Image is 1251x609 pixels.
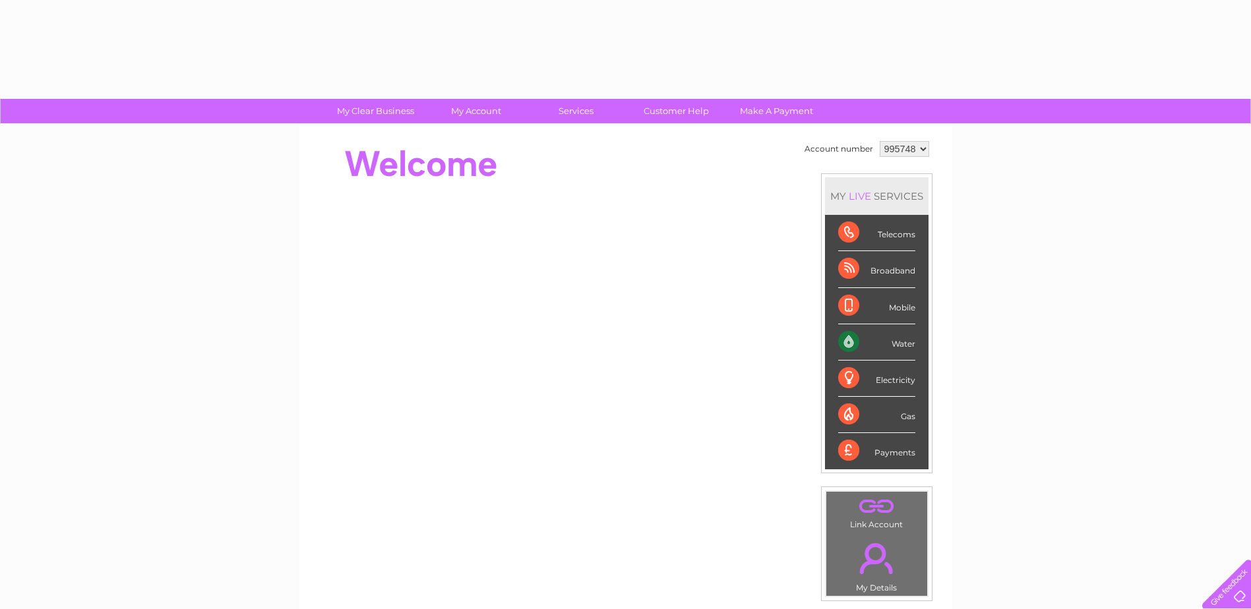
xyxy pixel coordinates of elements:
[801,138,876,160] td: Account number
[826,491,928,533] td: Link Account
[321,99,430,123] a: My Clear Business
[846,190,874,202] div: LIVE
[830,535,924,581] a: .
[622,99,731,123] a: Customer Help
[838,361,915,397] div: Electricity
[830,495,924,518] a: .
[838,397,915,433] div: Gas
[838,288,915,324] div: Mobile
[421,99,530,123] a: My Account
[838,215,915,251] div: Telecoms
[825,177,929,215] div: MY SERVICES
[826,532,928,596] td: My Details
[838,433,915,469] div: Payments
[838,251,915,287] div: Broadband
[838,324,915,361] div: Water
[522,99,630,123] a: Services
[722,99,831,123] a: Make A Payment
